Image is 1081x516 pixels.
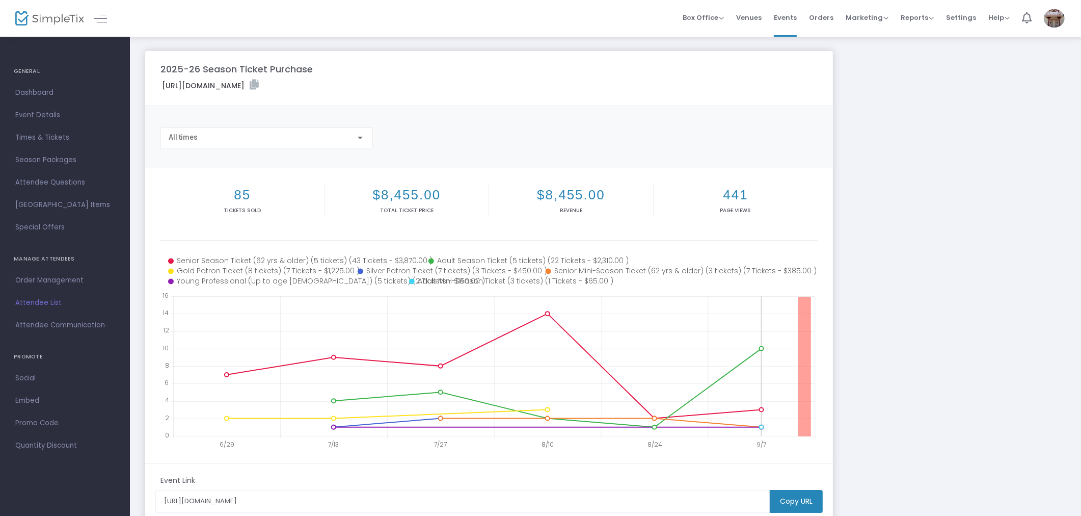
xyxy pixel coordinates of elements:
text: 2 [165,413,169,422]
h4: PROMOTE [14,347,116,367]
label: [URL][DOMAIN_NAME] [162,80,259,91]
text: 6 [165,378,169,387]
text: Senior Season Ticket (62 yrs & older) (5 tickets) (43 Tickets - $3,870.00 ) [177,255,433,266]
text: Adult Season Ticket (5 tickets) (22 Tickets - $2,310.00 ) [437,255,629,266]
span: Attendee Questions [15,176,115,189]
span: Reports [901,13,934,22]
p: Total Ticket Price [327,207,487,214]
h4: MANAGE ATTENDEES [14,249,116,269]
span: Attendee List [15,296,115,309]
text: Gold Patron Ticket (8 tickets) (7 Tickets - $1,225.00 ) [177,266,360,276]
span: Events [774,5,797,31]
text: 6/29 [220,440,235,449]
text: Young Professional (Up to age [DEMOGRAPHIC_DATA]) (5 tickets) (2 Tickets - $150.00 ) [176,276,485,286]
text: 14 [163,308,169,317]
span: Quantity Discount [15,439,115,452]
span: Order Management [15,274,115,287]
span: Promo Code [15,417,115,430]
span: Embed [15,394,115,407]
span: All times [169,133,198,141]
text: 10 [163,343,169,352]
text: Silver Patron Ticket (7 tickets) (3 Tickets - $450.00 ) [366,266,547,276]
text: 4 [165,396,169,404]
span: Box Office [683,13,724,22]
p: Page Views [656,207,816,214]
span: Venues [736,5,762,31]
text: 8/24 [648,440,663,449]
m-panel-subtitle: Event Link [160,475,195,486]
text: 16 [163,291,169,300]
span: Marketing [846,13,888,22]
span: Attendee Communication [15,319,115,332]
m-button: Copy URL [770,490,823,513]
h2: 85 [163,187,322,203]
h2: $8,455.00 [491,187,651,203]
span: Orders [809,5,833,31]
text: 7/13 [328,440,339,449]
text: Adult Mini-Season Ticket (3 tickets) (1 Tickets - $65.00 ) [418,276,613,286]
text: 0 [165,431,169,440]
span: Season Packages [15,153,115,167]
span: Special Offers [15,221,115,234]
h2: $8,455.00 [327,187,487,203]
text: 8 [165,361,169,370]
h2: 441 [656,187,816,203]
text: 8/10 [542,440,554,449]
h4: GENERAL [14,61,116,82]
span: Event Details [15,109,115,122]
span: Times & Tickets [15,131,115,144]
span: Help [988,13,1010,22]
m-panel-title: 2025-26 Season Ticket Purchase [160,62,313,76]
text: 12 [163,326,169,334]
text: Senior Mini-Season Ticket (62 yrs & older) (3 tickets) (7 Tickets - $385.00 ) [554,266,817,276]
span: [GEOGRAPHIC_DATA] Items [15,198,115,212]
text: 9/7 [757,440,767,449]
p: Revenue [491,207,651,214]
text: 7/27 [435,440,447,449]
span: Settings [946,5,976,31]
span: Dashboard [15,86,115,99]
span: Social [15,372,115,385]
p: Tickets sold [163,207,322,214]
